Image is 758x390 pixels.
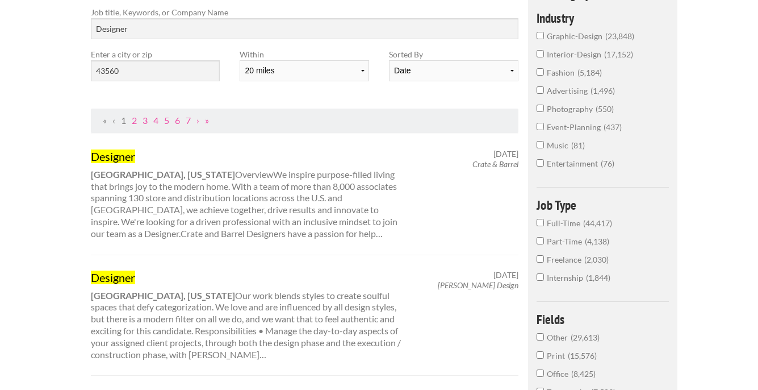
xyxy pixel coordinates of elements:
input: Freelance2,030 [537,255,544,263]
span: [DATE] [493,149,518,159]
a: Page 4 [153,115,158,126]
strong: [GEOGRAPHIC_DATA], [US_STATE] [91,290,235,301]
input: event-planning437 [537,123,544,130]
span: 29,613 [571,333,600,342]
span: Full-Time [547,218,583,228]
span: 2,030 [584,255,609,264]
a: Page 3 [143,115,148,126]
input: Print15,576 [537,351,544,359]
a: Last Page, Page 4883 [205,115,209,126]
a: Page 2 [132,115,137,126]
span: Office [547,369,571,379]
em: [PERSON_NAME] Design [438,280,518,290]
input: Search [91,18,518,39]
input: photography550 [537,105,544,112]
span: music [547,140,571,150]
span: 437 [604,122,622,132]
input: Internship1,844 [537,273,544,281]
mark: Designer [91,271,135,284]
input: Office8,425 [537,370,544,377]
span: event-planning [547,122,604,132]
input: music81 [537,141,544,148]
h4: Job Type [537,198,669,211]
span: Other [547,333,571,342]
input: graphic-design23,848 [537,32,544,39]
span: [DATE] [493,270,518,280]
a: Page 7 [186,115,191,126]
a: Designer [91,270,407,285]
span: advertising [547,86,591,96]
span: Internship [547,273,586,283]
a: Next Page [196,115,199,126]
span: First Page [103,115,107,126]
span: 1,496 [591,86,615,96]
select: Sort results by [389,60,518,81]
input: Full-Time44,417 [537,219,544,226]
span: 76 [601,159,614,168]
span: 23,848 [605,31,634,41]
label: Enter a city or zip [91,48,220,60]
mark: Designer [91,150,135,163]
div: OverviewWe inspire purpose-filled living that brings joy to the modern home. With a team of more ... [81,149,417,240]
input: interior-design17,152 [537,50,544,57]
span: 8,425 [571,369,596,379]
span: 1,844 [586,273,610,283]
span: 81 [571,140,585,150]
a: Designer [91,149,407,164]
input: fashion5,184 [537,68,544,76]
div: Our work blends styles to create soulful spaces that defy categorization. We love and are influen... [81,270,417,361]
span: 550 [596,104,614,114]
span: 44,417 [583,218,612,228]
span: Freelance [547,255,584,264]
input: advertising1,496 [537,86,544,94]
span: Previous Page [112,115,115,126]
span: 4,138 [585,237,609,246]
a: Page 6 [175,115,180,126]
span: entertainment [547,159,601,168]
span: Part-Time [547,237,585,246]
strong: [GEOGRAPHIC_DATA], [US_STATE] [91,169,235,180]
span: photography [547,104,596,114]
span: fashion [547,68,577,77]
span: 15,576 [568,351,597,360]
h4: Fields [537,313,669,326]
input: entertainment76 [537,159,544,167]
input: Part-Time4,138 [537,237,544,244]
em: Crate & Barrel [472,159,518,169]
h4: Industry [537,11,669,24]
span: Print [547,351,568,360]
span: 17,152 [604,49,633,59]
a: Page 5 [164,115,169,126]
label: Within [240,48,368,60]
a: Page 1 [121,115,126,126]
label: Sorted By [389,48,518,60]
span: 5,184 [577,68,602,77]
label: Job title, Keywords, or Company Name [91,6,518,18]
input: Other29,613 [537,333,544,341]
span: interior-design [547,49,604,59]
span: graphic-design [547,31,605,41]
